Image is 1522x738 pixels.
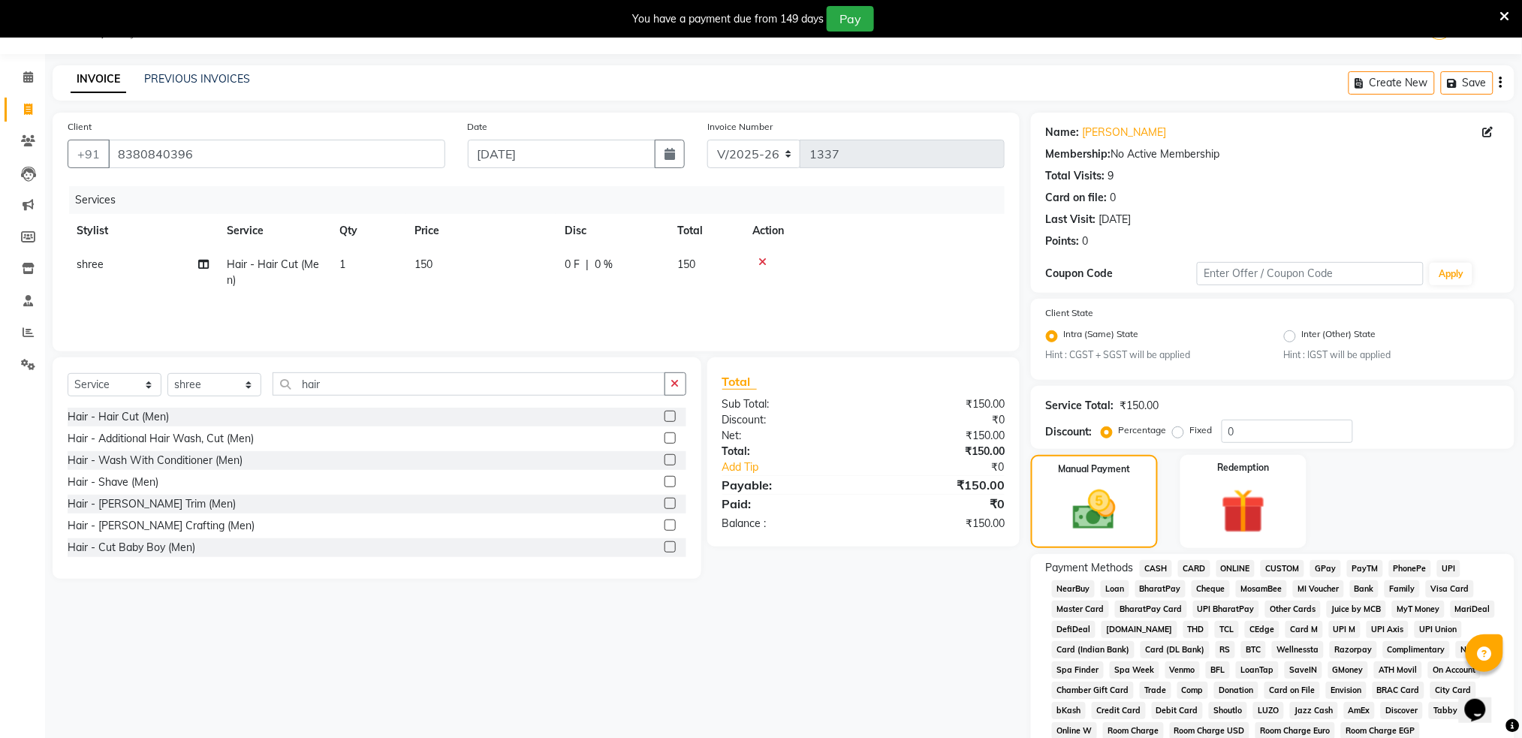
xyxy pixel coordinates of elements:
button: +91 [68,140,110,168]
span: Credit Card [1092,702,1146,719]
span: [DOMAIN_NAME] [1102,621,1177,638]
span: Payment Methods [1046,560,1134,576]
div: No Active Membership [1046,146,1499,162]
span: ONLINE [1216,560,1255,577]
span: CASH [1140,560,1172,577]
label: Intra (Same) State [1064,327,1139,345]
span: Complimentary [1383,641,1451,658]
div: Hair - Hair Cut (Men) [68,409,169,425]
span: CARD [1178,560,1210,577]
label: Client State [1046,306,1094,320]
span: Bank [1350,580,1379,598]
div: ₹150.00 [863,444,1016,459]
span: bKash [1052,702,1086,719]
span: Nift [1456,641,1480,658]
span: shree [77,258,104,271]
span: SaveIN [1285,661,1322,679]
span: CEdge [1245,621,1279,638]
span: | [586,257,589,273]
div: Hair - Additional Hair Wash, Cut (Men) [68,431,254,447]
a: INVOICE [71,66,126,93]
span: UPI BharatPay [1193,601,1260,618]
span: LUZO [1253,702,1284,719]
div: Last Visit: [1046,212,1096,227]
div: Total: [711,444,863,459]
div: Sub Total: [711,396,863,412]
span: 0 % [595,257,613,273]
span: UPI [1437,560,1460,577]
span: 0 F [565,257,580,273]
div: Balance : [711,516,863,532]
input: Enter Offer / Coupon Code [1197,262,1424,285]
small: Hint : IGST will be applied [1284,348,1499,362]
span: MosamBee [1236,580,1287,598]
span: Tabby [1429,702,1463,719]
span: Family [1385,580,1420,598]
input: Search by Name/Mobile/Email/Code [108,140,445,168]
button: Pay [827,6,874,32]
span: BRAC Card [1373,682,1425,699]
a: [PERSON_NAME] [1083,125,1167,140]
div: Discount: [1046,424,1093,440]
a: Add Tip [711,459,889,475]
div: Hair - Cut Baby Boy (Men) [68,540,195,556]
button: Create New [1349,71,1435,95]
img: _cash.svg [1059,485,1129,535]
div: Paid: [711,495,863,513]
span: Envision [1326,682,1367,699]
div: Services [69,186,1016,214]
div: ₹150.00 [863,516,1016,532]
span: Card (Indian Bank) [1052,641,1135,658]
span: MyT Money [1392,601,1445,618]
div: Name: [1046,125,1080,140]
span: UPI Union [1415,621,1462,638]
span: Card (DL Bank) [1141,641,1210,658]
div: Hair - Wash With Conditioner (Men) [68,453,243,468]
div: Total Visits: [1046,168,1105,184]
span: Visa Card [1426,580,1474,598]
th: Total [668,214,743,248]
small: Hint : CGST + SGST will be applied [1046,348,1261,362]
span: Spa Finder [1052,661,1104,679]
span: 150 [677,258,695,271]
img: _gift.svg [1207,483,1279,539]
iframe: chat widget [1459,678,1507,723]
span: Hair - Hair Cut (Men) [227,258,319,287]
span: Shoutlo [1209,702,1247,719]
div: Card on file: [1046,190,1108,206]
th: Qty [330,214,405,248]
label: Fixed [1190,423,1213,437]
span: Spa Week [1110,661,1159,679]
span: Discover [1381,702,1423,719]
span: ATH Movil [1374,661,1422,679]
span: Jazz Cash [1290,702,1338,719]
span: MI Voucher [1293,580,1344,598]
th: Action [743,214,1005,248]
span: Loan [1101,580,1129,598]
span: Total [722,374,757,390]
th: Price [405,214,556,248]
span: Juice by MCB [1327,601,1386,618]
label: Manual Payment [1058,462,1130,476]
div: ₹150.00 [863,428,1016,444]
div: Service Total: [1046,398,1114,414]
span: Venmo [1165,661,1201,679]
div: You have a payment due from 149 days [632,11,824,27]
span: GMoney [1328,661,1369,679]
span: UPI Axis [1367,621,1409,638]
div: Membership: [1046,146,1111,162]
span: UPI M [1329,621,1361,638]
span: Card M [1285,621,1323,638]
span: Other Cards [1265,601,1321,618]
span: Razorpay [1330,641,1377,658]
span: AmEx [1344,702,1376,719]
label: Invoice Number [707,120,773,134]
div: 9 [1108,168,1114,184]
button: Save [1441,71,1493,95]
div: ₹0 [889,459,1016,475]
label: Client [68,120,92,134]
span: Wellnessta [1272,641,1324,658]
span: DefiDeal [1052,621,1096,638]
span: 150 [414,258,432,271]
span: MariDeal [1451,601,1496,618]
